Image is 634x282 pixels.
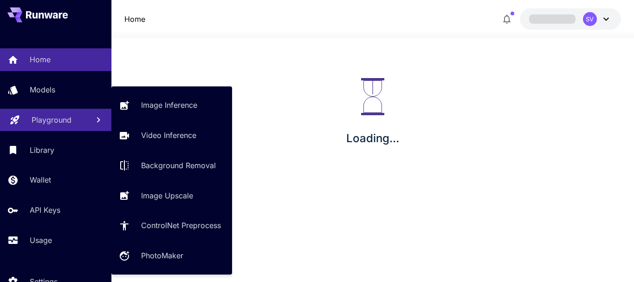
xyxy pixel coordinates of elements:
[346,130,399,147] p: Loading...
[30,174,51,185] p: Wallet
[141,160,216,171] p: Background Removal
[141,99,197,111] p: Image Inference
[141,130,196,141] p: Video Inference
[30,84,55,95] p: Models
[124,13,145,25] nav: breadcrumb
[141,190,193,201] p: Image Upscale
[111,124,232,147] a: Video Inference
[141,220,221,231] p: ControlNet Preprocess
[111,154,232,177] a: Background Removal
[124,13,145,25] p: Home
[30,204,60,216] p: API Keys
[111,94,232,117] a: Image Inference
[111,184,232,207] a: Image Upscale
[30,144,54,156] p: Library
[583,12,597,26] div: SV
[30,235,52,246] p: Usage
[111,244,232,267] a: PhotoMaker
[30,54,51,65] p: Home
[141,250,183,261] p: PhotoMaker
[32,114,71,125] p: Playground
[111,214,232,237] a: ControlNet Preprocess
